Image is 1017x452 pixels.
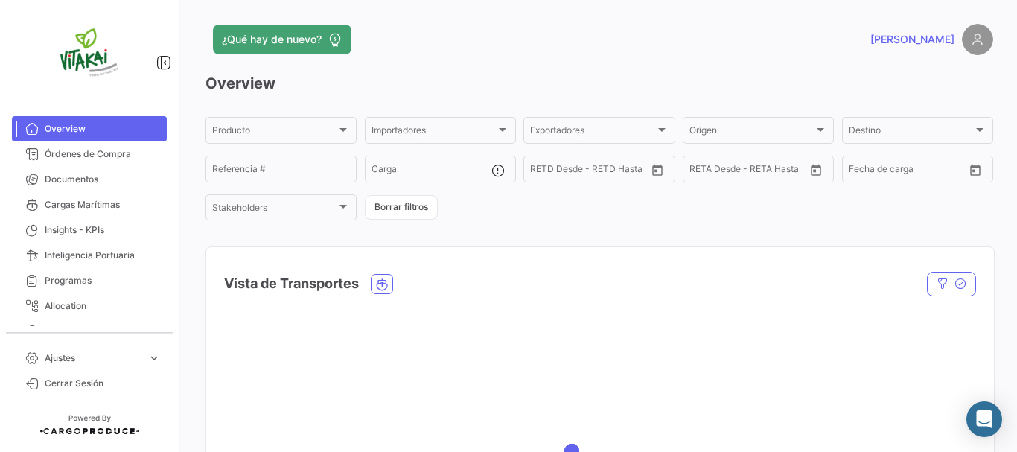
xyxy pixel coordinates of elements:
input: Desde [849,166,876,176]
span: Origen [689,127,814,138]
input: Desde [530,166,557,176]
span: Stakeholders [212,205,337,215]
span: Inteligencia Portuaria [45,249,161,262]
span: Programas [45,274,161,287]
h4: Vista de Transportes [224,273,359,294]
div: Abrir Intercom Messenger [966,401,1002,437]
button: Open calendar [805,159,827,181]
a: Cargas Marítimas [12,192,167,217]
span: Exportadores [530,127,654,138]
span: ¿Qué hay de nuevo? [222,32,322,47]
input: Hasta [567,166,622,176]
span: Importadores [372,127,496,138]
span: Overview [45,122,161,136]
img: placeholder-user.png [962,24,993,55]
button: Open calendar [964,159,986,181]
span: Courier [45,325,161,338]
span: Cerrar Sesión [45,377,161,390]
h3: Overview [205,73,993,94]
input: Desde [689,166,716,176]
span: expand_more [147,351,161,365]
a: Allocation [12,293,167,319]
button: Open calendar [646,159,669,181]
span: Insights - KPIs [45,223,161,237]
a: Courier [12,319,167,344]
a: Insights - KPIs [12,217,167,243]
button: Borrar filtros [365,195,438,220]
span: Destino [849,127,973,138]
span: Producto [212,127,337,138]
button: ¿Qué hay de nuevo? [213,25,351,54]
span: [PERSON_NAME] [870,32,954,47]
span: Ajustes [45,351,141,365]
span: Allocation [45,299,161,313]
img: vitakai.png [52,18,127,92]
span: Documentos [45,173,161,186]
input: Hasta [886,166,941,176]
a: Inteligencia Portuaria [12,243,167,268]
a: Documentos [12,167,167,192]
input: Hasta [727,166,782,176]
a: Órdenes de Compra [12,141,167,167]
button: Ocean [372,275,392,293]
a: Overview [12,116,167,141]
a: Programas [12,268,167,293]
span: Cargas Marítimas [45,198,161,211]
span: Órdenes de Compra [45,147,161,161]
